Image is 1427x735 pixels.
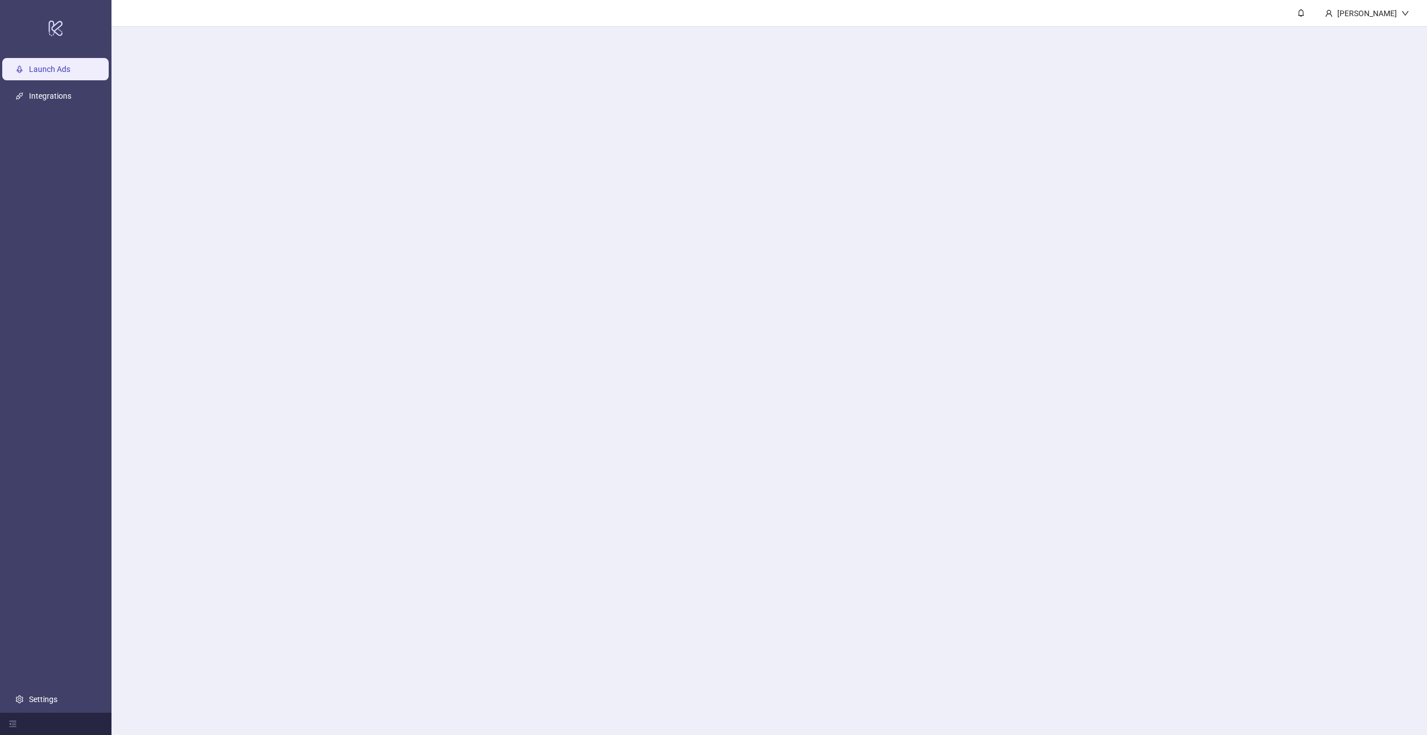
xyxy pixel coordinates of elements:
[1401,9,1409,17] span: down
[29,695,57,704] a: Settings
[9,720,17,728] span: menu-fold
[1297,9,1305,17] span: bell
[1325,9,1333,17] span: user
[29,91,71,100] a: Integrations
[29,65,70,74] a: Launch Ads
[1333,7,1401,20] div: [PERSON_NAME]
